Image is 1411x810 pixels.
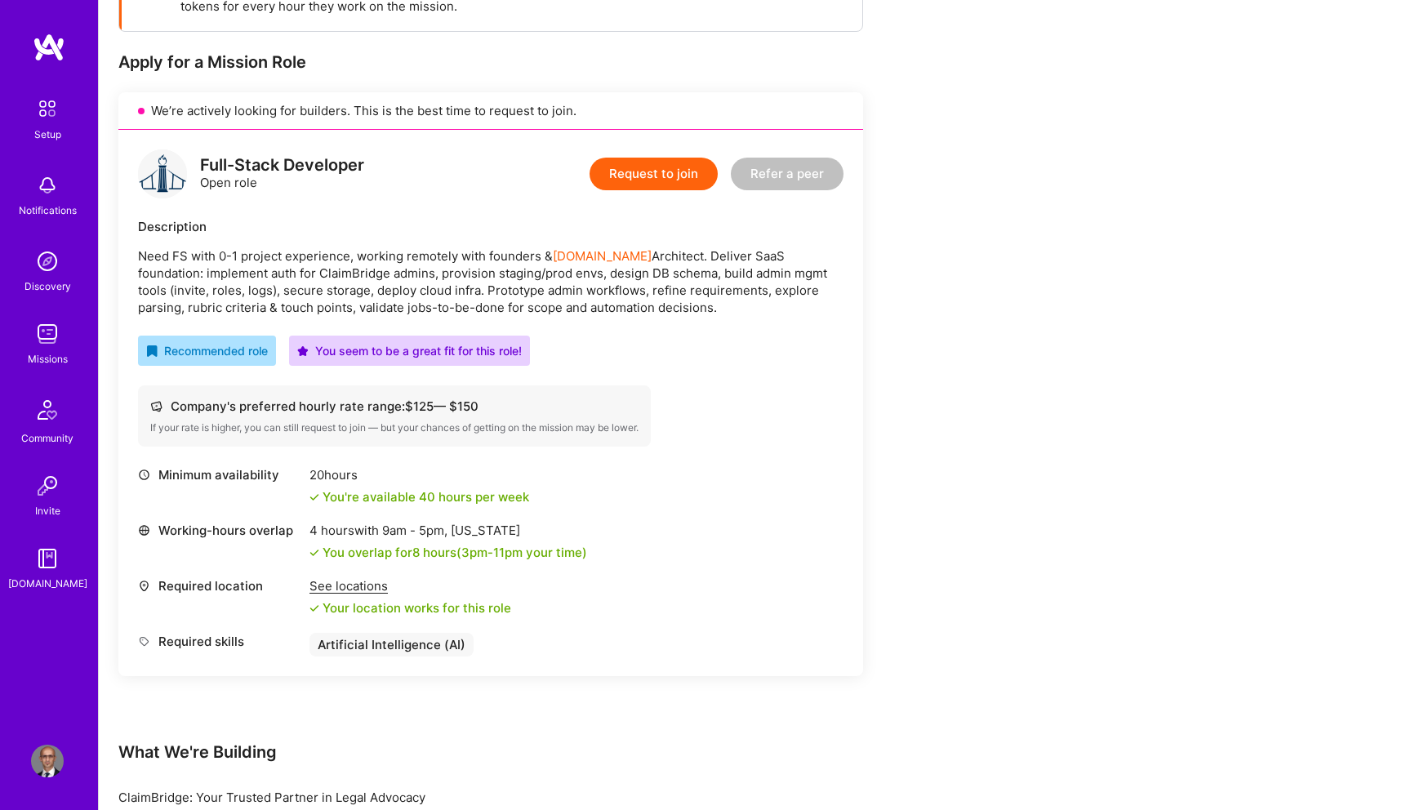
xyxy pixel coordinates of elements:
div: [DOMAIN_NAME] [8,575,87,592]
div: Discovery [24,278,71,295]
div: See locations [309,577,511,594]
img: Community [28,390,67,429]
i: icon Clock [138,469,150,481]
i: icon RecommendedBadge [146,345,158,357]
div: You're available 40 hours per week [309,488,529,505]
img: discovery [31,245,64,278]
div: You seem to be a great fit for this role! [297,342,522,359]
div: Full-Stack Developer [200,157,364,174]
i: icon Location [138,580,150,592]
div: What We're Building [118,741,1098,763]
div: Minimum availability [138,466,301,483]
div: Your location works for this role [309,599,511,616]
div: Apply for a Mission Role [118,51,863,73]
i: icon Tag [138,635,150,648]
i: icon World [138,524,150,536]
div: Invite [35,502,60,519]
div: Open role [200,157,364,191]
i: icon Cash [150,400,162,412]
div: Notifications [19,202,77,219]
img: bell [31,169,64,202]
div: Recommended role [146,342,268,359]
i: icon Check [309,603,319,613]
div: Required location [138,577,301,594]
span: 9am - 5pm , [379,523,451,538]
img: guide book [31,542,64,575]
img: User Avatar [31,745,64,777]
div: Community [21,429,73,447]
div: If your rate is higher, you can still request to join — but your chances of getting on the missio... [150,421,639,434]
i: icon Check [309,492,319,502]
span: 3pm - 11pm [461,545,523,560]
p: Need FS with 0-1 project experience, working remotely with founders & Architect. Deliver SaaS fou... [138,247,843,316]
img: logo [33,33,65,62]
div: Setup [34,126,61,143]
p: ClaimBridge: Your Trusted Partner in Legal Advocacy [118,789,1098,806]
i: icon PurpleStar [297,345,309,357]
div: Working-hours overlap [138,522,301,539]
div: Missions [28,350,68,367]
div: We’re actively looking for builders. This is the best time to request to join. [118,92,863,130]
i: icon Check [309,548,319,558]
a: User Avatar [27,745,68,777]
img: setup [30,91,65,126]
img: Invite [31,470,64,502]
button: Refer a peer [731,158,843,190]
div: Required skills [138,633,301,650]
div: You overlap for 8 hours ( your time) [323,544,587,561]
div: Artificial Intelligence (AI) [309,633,474,656]
a: [DOMAIN_NAME] [553,248,652,264]
div: Company's preferred hourly rate range: $ 125 — $ 150 [150,398,639,415]
img: logo [138,149,187,198]
div: 20 hours [309,466,529,483]
img: teamwork [31,318,64,350]
button: Request to join [590,158,718,190]
div: 4 hours with [US_STATE] [309,522,587,539]
div: Description [138,218,843,235]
